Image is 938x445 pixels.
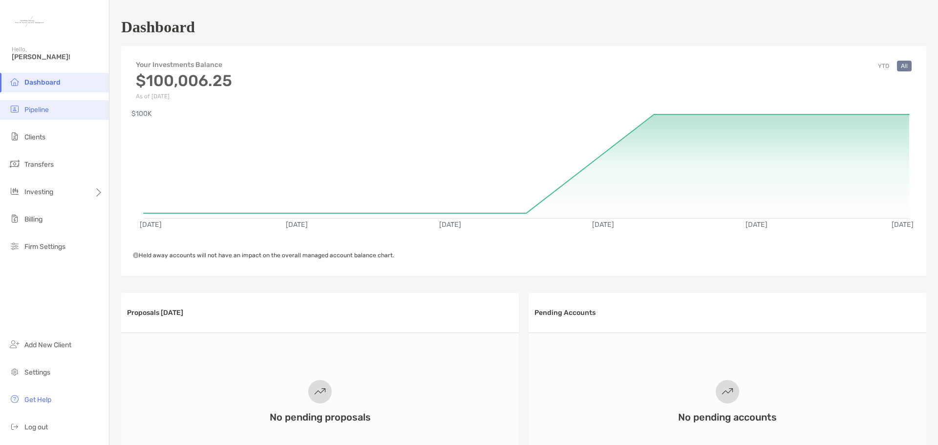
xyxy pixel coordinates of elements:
[892,221,914,229] text: [DATE]
[9,103,21,115] img: pipeline icon
[127,309,183,317] h3: Proposals [DATE]
[897,61,912,71] button: All
[24,368,50,377] span: Settings
[439,221,461,229] text: [DATE]
[136,61,232,69] h4: Your Investments Balance
[24,396,51,404] span: Get Help
[9,185,21,197] img: investing icon
[9,213,21,224] img: billing icon
[286,221,308,229] text: [DATE]
[24,188,53,196] span: Investing
[140,221,162,229] text: [DATE]
[12,4,47,39] img: Zoe Logo
[9,158,21,170] img: transfers icon
[136,71,232,90] h3: $100,006.25
[874,61,893,71] button: YTD
[270,411,371,423] h3: No pending proposals
[24,106,49,114] span: Pipeline
[24,78,61,87] span: Dashboard
[136,93,232,100] p: As of [DATE]
[9,421,21,432] img: logout icon
[24,160,54,169] span: Transfers
[121,18,195,36] h1: Dashboard
[9,76,21,88] img: dashboard icon
[534,309,596,317] h3: Pending Accounts
[9,131,21,142] img: clients icon
[9,393,21,405] img: get-help icon
[133,252,394,259] span: Held away accounts will not have an impact on the overall managed account balance chart.
[24,243,65,251] span: Firm Settings
[9,240,21,252] img: firm-settings icon
[24,341,71,349] span: Add New Client
[131,110,152,118] text: $100K
[9,338,21,350] img: add_new_client icon
[24,215,43,223] span: Billing
[746,221,767,229] text: [DATE]
[24,133,45,141] span: Clients
[678,411,777,423] h3: No pending accounts
[24,423,48,431] span: Log out
[12,53,103,61] span: [PERSON_NAME]!
[9,366,21,378] img: settings icon
[592,221,614,229] text: [DATE]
